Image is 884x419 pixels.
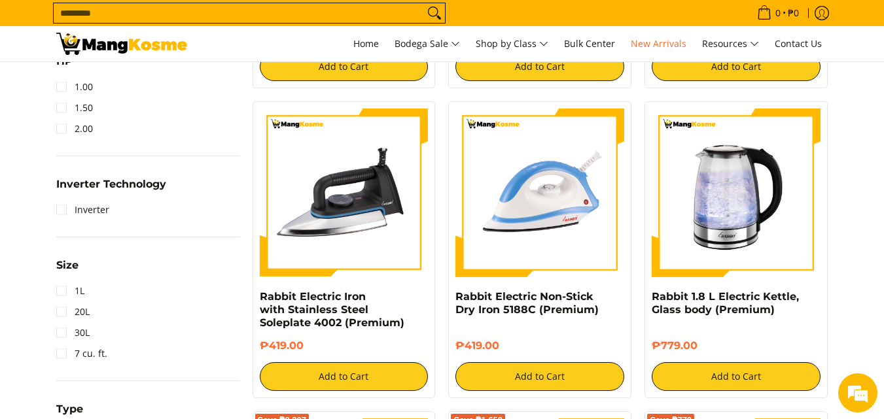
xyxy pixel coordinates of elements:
span: Size [56,260,79,271]
span: Type [56,404,83,414]
span: Bodega Sale [395,36,460,52]
a: 7 cu. ft. [56,343,107,364]
nav: Main Menu [200,26,828,61]
a: Rabbit Electric Non-Stick Dry Iron 5188C (Premium) [455,290,599,316]
span: • [753,6,803,20]
a: 1L [56,280,84,301]
a: Rabbit 1.8 L Electric Kettle, Glass body (Premium) [652,290,799,316]
span: Contact Us [775,37,822,50]
a: Inverter [56,199,109,220]
button: Add to Cart [260,362,429,391]
button: Add to Cart [455,362,624,391]
a: Home [347,26,385,61]
a: Bodega Sale [388,26,467,61]
img: Rabbit 1.8 L Electric Kettle, Glass body (Premium) [652,109,821,277]
img: New Arrivals: Fresh Release from The Premium Brands l Mang Kosme [56,33,187,55]
a: 1.50 [56,97,93,118]
span: Resources [702,36,759,52]
button: Add to Cart [652,362,821,391]
h6: ₱419.00 [455,339,624,352]
img: https://mangkosme.com/products/rabbit-electric-iron-with-stainless-steel-soleplate-4002-class-a [260,109,429,277]
a: 2.00 [56,118,93,139]
button: Search [424,3,445,23]
a: Shop by Class [469,26,555,61]
span: Home [353,37,379,50]
span: Bulk Center [564,37,615,50]
span: HP [56,56,73,67]
summary: Open [56,56,73,76]
summary: Open [56,179,166,199]
a: 30L [56,322,90,343]
h6: ₱779.00 [652,339,821,352]
button: Add to Cart [260,52,429,81]
button: Add to Cart [455,52,624,81]
a: New Arrivals [624,26,693,61]
span: Inverter Technology [56,179,166,190]
span: Shop by Class [476,36,548,52]
a: 1.00 [56,76,93,97]
a: 20L [56,301,90,322]
summary: Open [56,260,79,280]
img: https://mangkosme.com/products/rabbit-electric-non-stick-dry-iron-5188c-class-a [455,109,624,277]
button: Add to Cart [652,52,821,81]
span: ₱0 [786,8,801,18]
a: Resources [696,26,766,61]
h6: ₱419.00 [260,339,429,352]
a: Contact Us [768,26,828,61]
a: Bulk Center [557,26,622,61]
span: New Arrivals [631,37,686,50]
span: 0 [773,8,783,18]
a: Rabbit Electric Iron with Stainless Steel Soleplate 4002 (Premium) [260,290,404,329]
